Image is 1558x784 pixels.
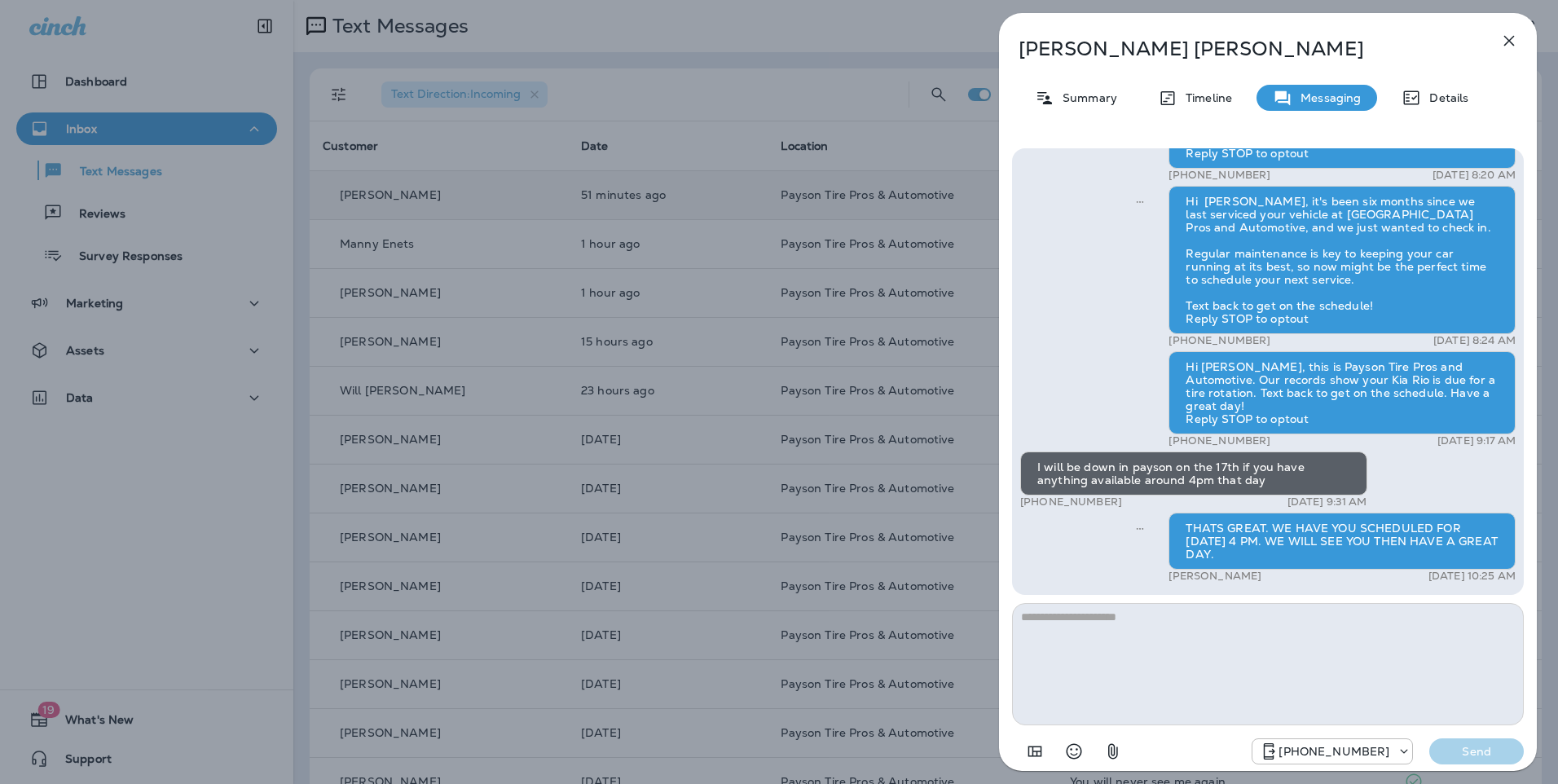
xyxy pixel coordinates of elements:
[1168,351,1516,434] div: Hi [PERSON_NAME], this is Payson Tire Pros and Automotive. Our records show your Kia Rio is due f...
[1421,91,1468,104] p: Details
[1279,745,1389,758] p: [PHONE_NUMBER]
[1058,735,1090,768] button: Select an emoji
[1433,334,1516,347] p: [DATE] 8:24 AM
[1168,169,1270,182] p: [PHONE_NUMBER]
[1136,520,1144,535] span: Sent
[1252,742,1412,761] div: +1 (928) 260-4498
[1437,434,1516,447] p: [DATE] 9:17 AM
[1287,496,1367,509] p: [DATE] 9:31 AM
[1177,91,1232,104] p: Timeline
[1168,186,1516,334] div: Hi [PERSON_NAME], it's been six months since we last serviced your vehicle at [GEOGRAPHIC_DATA] P...
[1292,91,1361,104] p: Messaging
[1433,169,1516,182] p: [DATE] 8:20 AM
[1019,735,1051,768] button: Add in a premade template
[1168,434,1270,447] p: [PHONE_NUMBER]
[1168,513,1516,570] div: THATS GREAT. WE HAVE YOU SCHEDULED FOR [DATE] 4 PM. WE WILL SEE YOU THEN HAVE A GREAT DAY.
[1168,334,1270,347] p: [PHONE_NUMBER]
[1136,193,1144,208] span: Sent
[1168,570,1261,583] p: [PERSON_NAME]
[1428,570,1516,583] p: [DATE] 10:25 AM
[1020,496,1122,509] p: [PHONE_NUMBER]
[1054,91,1117,104] p: Summary
[1020,451,1367,496] div: I will be down in payson on the 17th if you have anything available around 4pm that day
[1019,37,1463,60] p: [PERSON_NAME] [PERSON_NAME]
